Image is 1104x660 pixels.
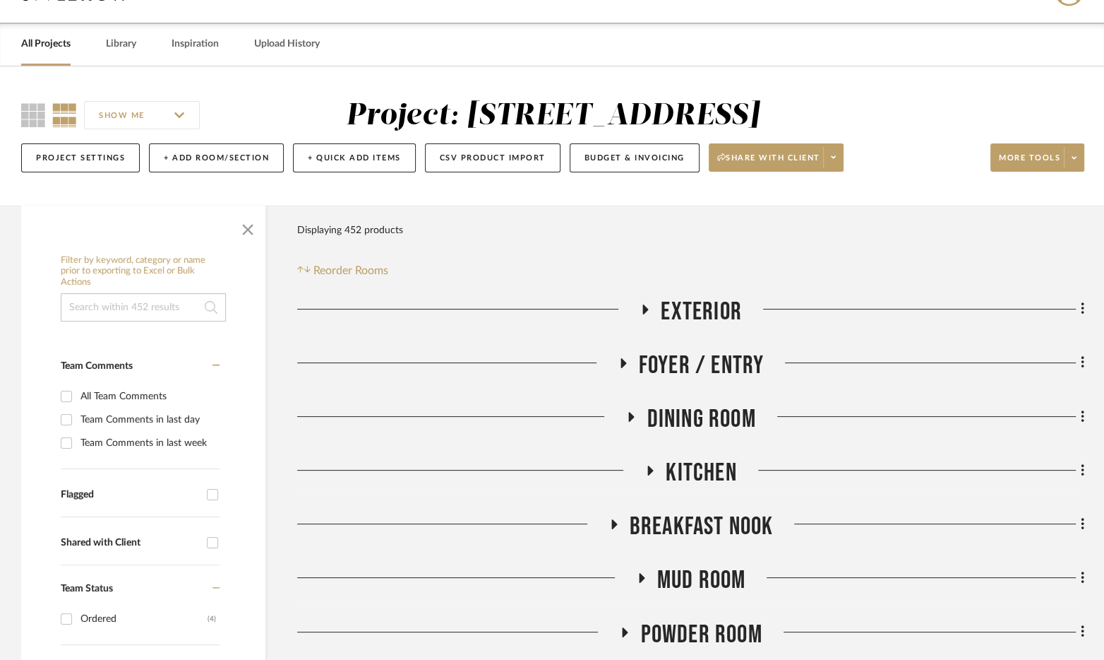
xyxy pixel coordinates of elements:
[61,255,226,288] h6: Filter by keyword, category or name prior to exporting to Excel or Bulk Actions
[346,101,760,131] div: Project: [STREET_ADDRESS]
[639,350,764,381] span: Foyer / Entry
[425,143,560,172] button: CSV Product Import
[999,153,1060,174] span: More tools
[647,404,755,435] span: Dining Room
[254,35,320,54] a: Upload History
[661,297,742,327] span: Exterior
[640,620,762,650] span: Powder Room
[657,565,746,596] span: Mud Room
[80,608,208,630] div: Ordered
[293,143,416,172] button: + Quick Add Items
[990,143,1084,172] button: More tools
[630,512,774,542] span: Breakfast Nook
[297,216,403,244] div: Displaying 452 products
[80,385,216,408] div: All Team Comments
[313,262,388,279] span: Reorder Rooms
[717,153,820,174] span: Share with client
[106,35,136,54] a: Library
[709,143,844,172] button: Share with client
[172,35,219,54] a: Inspiration
[61,537,200,549] div: Shared with Client
[80,408,216,431] div: Team Comments in last day
[80,432,216,454] div: Team Comments in last week
[21,143,140,172] button: Project Settings
[570,143,700,172] button: Budget & Invoicing
[297,262,388,279] button: Reorder Rooms
[21,35,71,54] a: All Projects
[61,361,133,371] span: Team Comments
[234,213,262,241] button: Close
[208,608,216,630] div: (4)
[61,293,226,322] input: Search within 452 results
[61,584,113,594] span: Team Status
[61,489,200,501] div: Flagged
[666,458,736,488] span: Kitchen
[149,143,284,172] button: + Add Room/Section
